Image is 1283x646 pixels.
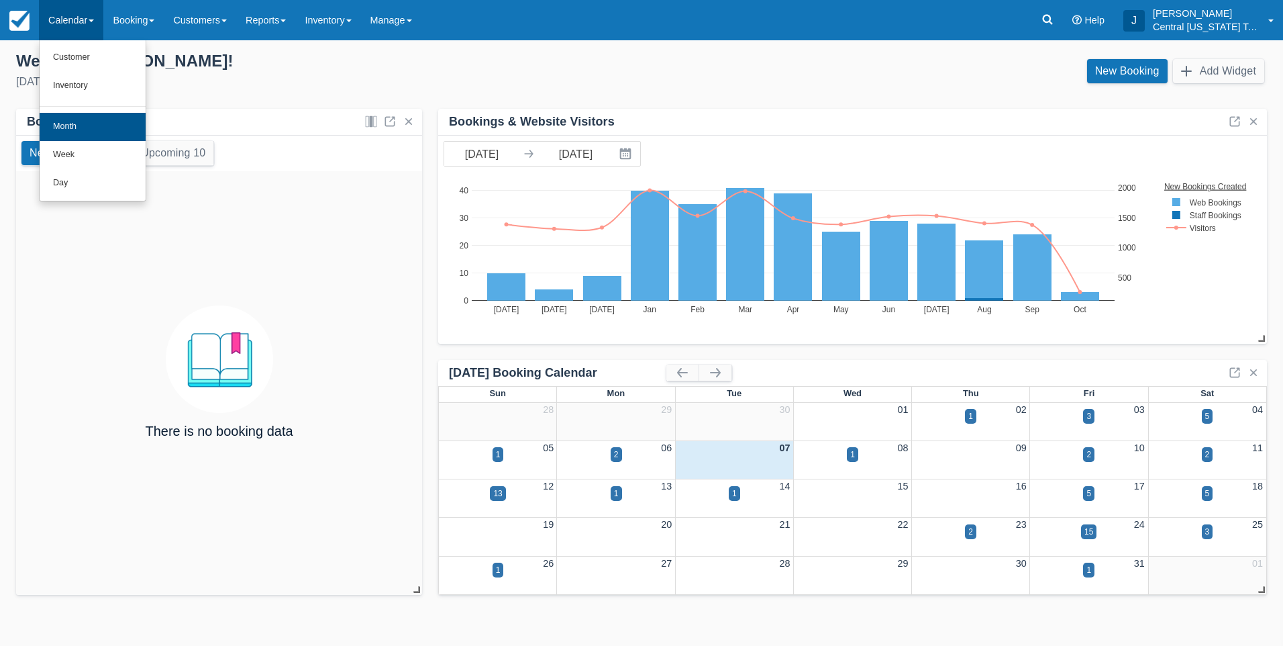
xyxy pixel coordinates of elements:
[16,51,631,71] div: Welcome , [PERSON_NAME] !
[963,388,979,398] span: Thu
[1072,15,1082,25] i: Help
[16,74,631,90] div: [DATE]
[1086,449,1091,461] div: 2
[1086,488,1091,500] div: 5
[1016,404,1027,415] a: 02
[133,141,213,165] button: Upcoming 10
[1087,59,1168,83] a: New Booking
[779,404,790,415] a: 30
[898,481,909,492] a: 15
[1134,558,1145,569] a: 31
[732,488,737,500] div: 1
[1016,481,1027,492] a: 16
[1134,443,1145,453] a: 10
[1153,20,1260,34] p: Central [US_STATE] Tours
[779,443,790,453] a: 07
[543,443,554,453] a: 05
[40,44,146,72] a: Customer
[1016,443,1027,453] a: 09
[1016,519,1027,530] a: 23
[779,481,790,492] a: 14
[898,558,909,569] a: 29
[661,519,672,530] a: 20
[40,141,146,169] a: Week
[538,142,613,166] input: End Date
[661,404,672,415] a: 29
[1252,558,1263,569] a: 01
[1205,449,1210,461] div: 2
[1252,481,1263,492] a: 18
[449,365,666,381] div: [DATE] Booking Calendar
[1153,7,1260,20] p: [PERSON_NAME]
[1200,388,1214,398] span: Sat
[39,40,146,201] ul: Calendar
[1252,404,1263,415] a: 04
[40,113,146,141] a: Month
[1166,181,1248,191] text: New Bookings Created
[449,114,615,130] div: Bookings & Website Visitors
[496,449,501,461] div: 1
[543,404,554,415] a: 28
[27,114,140,130] div: Bookings by Month
[1084,388,1095,398] span: Fri
[779,519,790,530] a: 21
[1084,526,1093,538] div: 15
[614,488,619,500] div: 1
[1134,481,1145,492] a: 17
[898,404,909,415] a: 01
[1205,410,1210,422] div: 5
[166,306,273,413] img: booking.png
[850,449,855,461] div: 1
[607,388,625,398] span: Mon
[1252,443,1263,453] a: 11
[1134,404,1145,415] a: 03
[661,481,672,492] a: 13
[145,424,293,439] h4: There is no booking data
[843,388,862,398] span: Wed
[1084,15,1105,26] span: Help
[1173,59,1264,83] button: Add Widget
[898,443,909,453] a: 08
[40,72,146,100] a: Inventory
[1252,519,1263,530] a: 25
[444,142,519,166] input: Start Date
[779,558,790,569] a: 28
[661,443,672,453] a: 06
[543,481,554,492] a: 12
[21,141,68,165] button: New 0
[40,169,146,197] a: Day
[489,388,505,398] span: Sun
[1016,558,1027,569] a: 30
[661,558,672,569] a: 27
[543,519,554,530] a: 19
[9,11,30,31] img: checkfront-main-nav-mini-logo.png
[614,449,619,461] div: 2
[613,142,640,166] button: Interact with the calendar and add the check-in date for your trip.
[1205,488,1210,500] div: 5
[1134,519,1145,530] a: 24
[898,519,909,530] a: 22
[1205,526,1210,538] div: 3
[1123,10,1145,32] div: J
[496,564,501,576] div: 1
[968,526,973,538] div: 2
[1086,410,1091,422] div: 3
[543,558,554,569] a: 26
[727,388,741,398] span: Tue
[968,410,973,422] div: 1
[1086,564,1091,576] div: 1
[493,488,502,500] div: 13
